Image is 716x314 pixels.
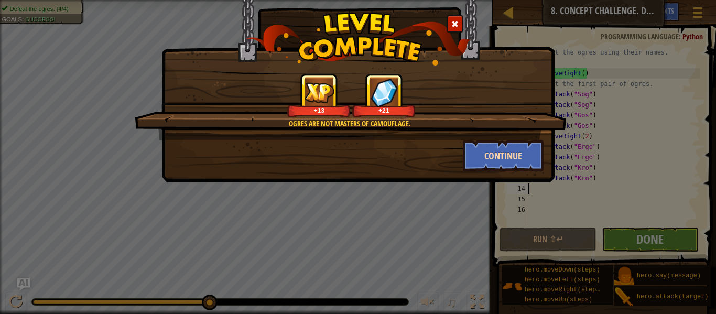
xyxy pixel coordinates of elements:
div: Ogres are not masters of camouflage. [185,118,515,129]
div: +13 [289,106,349,114]
img: reward_icon_xp.png [305,82,334,103]
button: Continue [463,140,544,171]
div: +21 [354,106,414,114]
img: level_complete.png [246,13,471,66]
img: reward_icon_gems.png [371,78,398,107]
